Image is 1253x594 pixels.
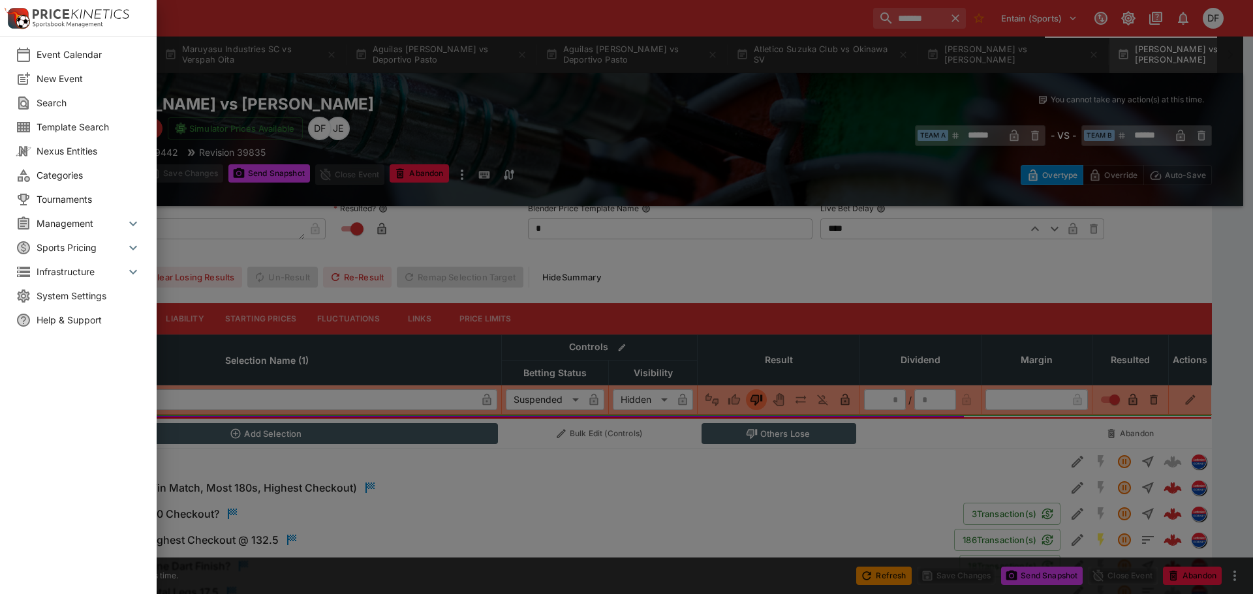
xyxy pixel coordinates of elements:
span: Template Search [37,120,141,134]
img: PriceKinetics Logo [4,5,30,31]
span: System Settings [37,289,141,303]
span: Search [37,96,141,110]
span: Tournaments [37,192,141,206]
span: New Event [37,72,141,85]
span: Help & Support [37,313,141,327]
span: Event Calendar [37,48,141,61]
span: Management [37,216,125,230]
span: Categories [37,168,141,182]
img: PriceKinetics [33,9,129,19]
span: Sports Pricing [37,241,125,254]
span: Nexus Entities [37,144,141,158]
img: Sportsbook Management [33,22,103,27]
span: Infrastructure [37,265,125,278]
